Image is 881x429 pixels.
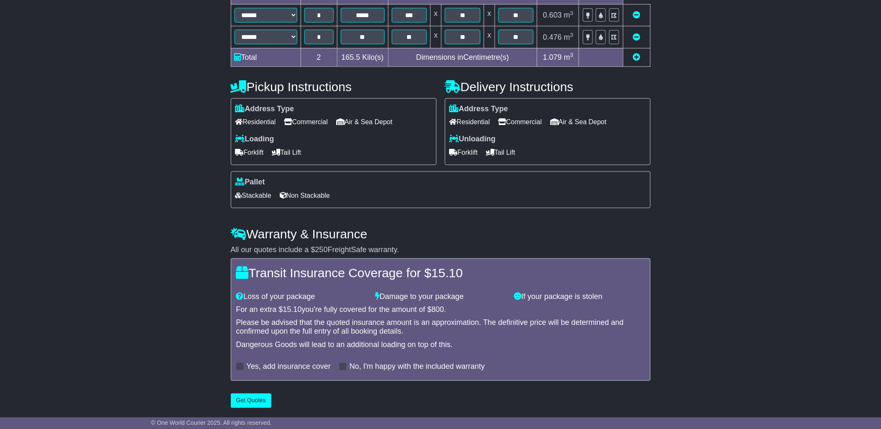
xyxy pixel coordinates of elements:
a: Remove this item [633,33,641,41]
label: Pallet [235,178,265,187]
span: Residential [449,115,490,128]
span: 0.476 [543,33,562,41]
sup: 3 [570,32,574,38]
span: © One World Courier 2025. All rights reserved. [151,419,272,426]
span: Forklift [235,146,264,159]
span: Non Stackable [280,189,330,202]
div: Dangerous Goods will lead to an additional loading on top of this. [236,341,645,350]
label: Address Type [235,105,294,114]
span: Commercial [498,115,542,128]
div: Damage to your package [371,292,510,301]
label: Address Type [449,105,508,114]
span: Tail Lift [486,146,516,159]
span: Air & Sea Depot [550,115,607,128]
h4: Pickup Instructions [231,80,437,94]
h4: Transit Insurance Coverage for $ [236,266,645,280]
div: For an extra $ you're fully covered for the amount of $ . [236,305,645,314]
label: Yes, add insurance cover [247,363,331,372]
td: x [484,26,495,48]
td: Total [231,48,301,66]
label: Loading [235,135,274,144]
td: x [431,26,442,48]
label: No, I'm happy with the included warranty [350,363,485,372]
span: Residential [235,115,276,128]
span: Air & Sea Depot [336,115,393,128]
span: m [564,11,574,19]
div: Loss of your package [232,292,371,301]
span: Tail Lift [272,146,301,159]
td: Dimensions in Centimetre(s) [388,48,537,66]
span: 1.079 [543,53,562,61]
h4: Delivery Instructions [445,80,651,94]
label: Unloading [449,135,496,144]
div: If your package is stolen [510,292,649,301]
span: m [564,53,574,61]
a: Add new item [633,53,641,61]
span: Commercial [284,115,328,128]
span: 165.5 [342,53,360,61]
td: Kilo(s) [337,48,388,66]
div: All our quotes include a $ FreightSafe warranty. [231,245,651,255]
span: 800 [432,305,444,314]
div: Please be advised that the quoted insurance amount is an approximation. The definitive price will... [236,319,645,337]
span: 15.10 [283,305,302,314]
td: x [484,5,495,26]
a: Remove this item [633,11,641,19]
button: Get Quotes [231,393,272,408]
span: 15.10 [432,266,463,280]
h4: Warranty & Insurance [231,227,651,241]
span: 0.603 [543,11,562,19]
td: x [431,5,442,26]
span: Stackable [235,189,271,202]
sup: 3 [570,52,574,58]
span: 250 [315,245,328,254]
sup: 3 [570,10,574,16]
td: 2 [301,48,337,66]
span: Forklift [449,146,478,159]
span: m [564,33,574,41]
